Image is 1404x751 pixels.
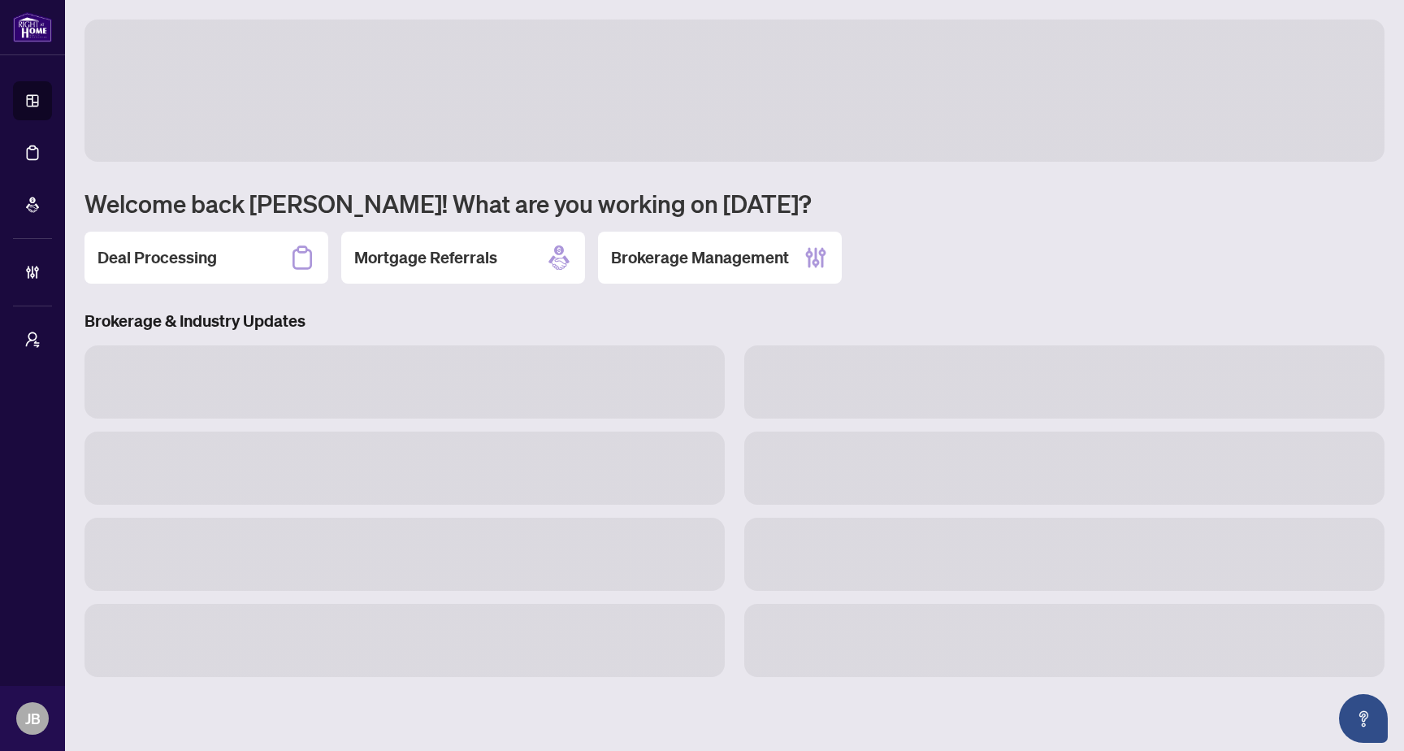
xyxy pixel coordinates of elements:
h2: Brokerage Management [611,246,789,269]
h3: Brokerage & Industry Updates [84,310,1384,332]
span: JB [25,707,41,730]
img: logo [13,12,52,42]
h2: Deal Processing [97,246,217,269]
button: Open asap [1339,694,1388,743]
h2: Mortgage Referrals [354,246,497,269]
span: user-switch [24,332,41,348]
h1: Welcome back [PERSON_NAME]! What are you working on [DATE]? [84,188,1384,219]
